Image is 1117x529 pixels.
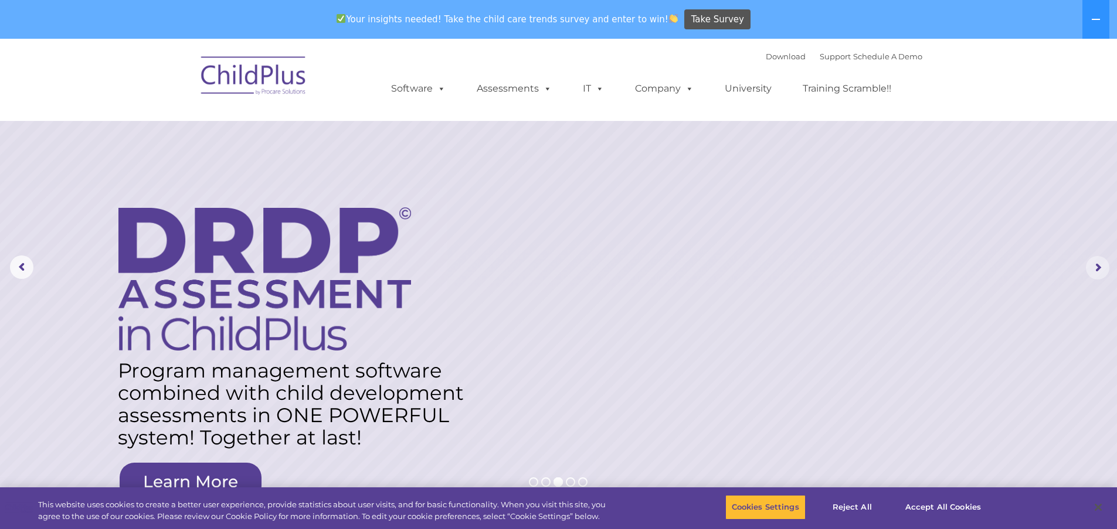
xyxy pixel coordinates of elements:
button: Accept All Cookies [899,495,987,520]
a: University [713,77,783,100]
a: IT [571,77,616,100]
a: Support [820,52,851,61]
button: Cookies Settings [725,495,806,520]
span: Phone number [163,126,213,134]
a: Take Survey [684,9,751,30]
a: Training Scramble!! [791,77,903,100]
rs-layer: Program management software combined with child development assessments in ONE POWERFUL system! T... [118,359,476,449]
a: Assessments [465,77,563,100]
a: Software [379,77,457,100]
a: Company [623,77,705,100]
img: DRDP Assessment in ChildPlus [118,207,411,351]
img: ✅ [337,14,345,23]
span: Last name [163,78,199,86]
img: ChildPlus by Procare Solutions [195,48,313,107]
a: Learn More [120,463,262,501]
button: Reject All [816,495,889,520]
span: Your insights needed! Take the child care trends survey and enter to win! [332,8,683,31]
span: Take Survey [691,9,744,30]
button: Close [1085,494,1111,520]
font: | [766,52,922,61]
a: Download [766,52,806,61]
a: Schedule A Demo [853,52,922,61]
div: This website uses cookies to create a better user experience, provide statistics about user visit... [38,499,614,522]
img: 👏 [669,14,678,23]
